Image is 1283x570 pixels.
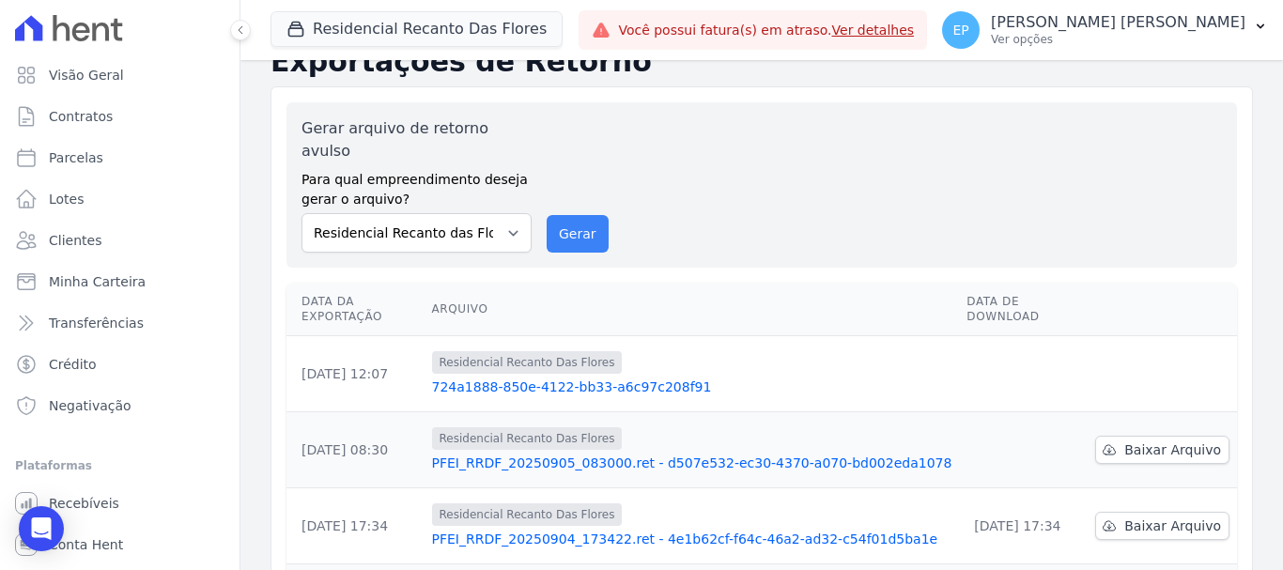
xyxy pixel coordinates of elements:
td: [DATE] 12:07 [286,336,425,412]
a: Contratos [8,98,232,135]
td: [DATE] 17:34 [959,488,1088,564]
a: Baixar Arquivo [1095,436,1229,464]
th: Data da Exportação [286,283,425,336]
div: Plataformas [15,454,224,477]
a: Lotes [8,180,232,218]
span: Transferências [49,314,144,332]
button: Residencial Recanto Das Flores [271,11,563,47]
td: [DATE] 08:30 [286,412,425,488]
a: Ver detalhes [832,23,915,38]
h2: Exportações de Retorno [271,45,1253,79]
th: Data de Download [959,283,1088,336]
p: [PERSON_NAME] [PERSON_NAME] [991,13,1245,32]
a: Clientes [8,222,232,259]
a: Baixar Arquivo [1095,512,1229,540]
button: Gerar [547,215,609,253]
a: Conta Hent [8,526,232,563]
div: Open Intercom Messenger [19,506,64,551]
label: Gerar arquivo de retorno avulso [301,117,532,162]
a: Minha Carteira [8,263,232,300]
span: Crédito [49,355,97,374]
span: Clientes [49,231,101,250]
a: Recebíveis [8,485,232,522]
td: [DATE] 17:34 [286,488,425,564]
span: Minha Carteira [49,272,146,291]
span: EP [952,23,968,37]
span: Residencial Recanto Das Flores [432,503,623,526]
span: Contratos [49,107,113,126]
a: Transferências [8,304,232,342]
span: Parcelas [49,148,103,167]
span: Você possui fatura(s) em atraso. [618,21,914,40]
span: Residencial Recanto Das Flores [432,427,623,450]
label: Para qual empreendimento deseja gerar o arquivo? [301,162,532,209]
a: Crédito [8,346,232,383]
span: Visão Geral [49,66,124,85]
p: Ver opções [991,32,1245,47]
span: Conta Hent [49,535,123,554]
a: Negativação [8,387,232,424]
a: Visão Geral [8,56,232,94]
a: 724a1888-850e-4122-bb33-a6c97c208f91 [432,377,952,396]
span: Negativação [49,396,131,415]
span: Residencial Recanto Das Flores [432,351,623,374]
th: Arquivo [425,283,960,336]
a: PFEI_RRDF_20250905_083000.ret - d507e532-ec30-4370-a070-bd002eda1078 [432,454,952,472]
a: PFEI_RRDF_20250904_173422.ret - 4e1b62cf-f64c-46a2-ad32-c54f01d5ba1e [432,530,952,548]
a: Parcelas [8,139,232,177]
span: Recebíveis [49,494,119,513]
span: Baixar Arquivo [1124,516,1221,535]
button: EP [PERSON_NAME] [PERSON_NAME] Ver opções [927,4,1283,56]
span: Baixar Arquivo [1124,440,1221,459]
span: Lotes [49,190,85,208]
